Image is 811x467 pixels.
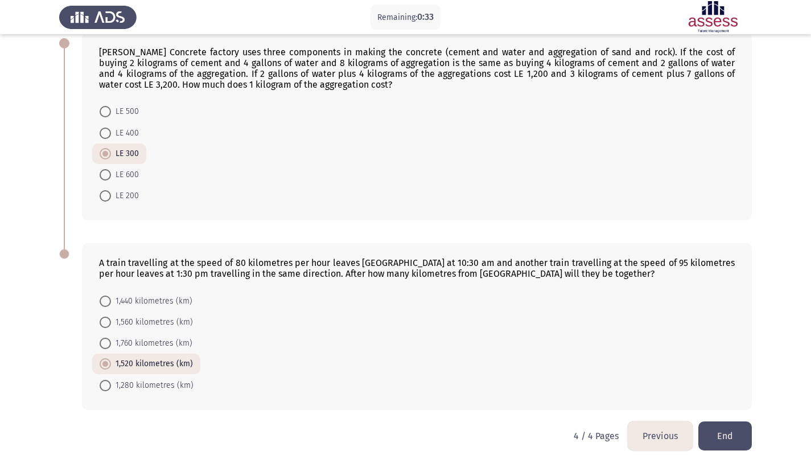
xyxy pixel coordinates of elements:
span: 1,560 kilometres (km) [111,316,193,329]
span: 0:33 [417,11,434,22]
span: 1,280 kilometres (km) [111,379,194,392]
span: LE 500 [111,105,139,118]
span: LE 300 [111,147,139,161]
button: end assessment [698,421,752,450]
span: LE 200 [111,189,139,203]
span: 1,440 kilometres (km) [111,294,192,308]
img: Assess Talent Management logo [59,1,137,33]
p: Remaining: [377,10,434,24]
button: load previous page [628,421,693,450]
p: 4 / 4 Pages [574,431,619,441]
span: 1,520 kilometres (km) [111,357,193,371]
span: 1,760 kilometres (km) [111,337,192,350]
span: LE 400 [111,126,139,140]
div: A train travelling at the speed of 80 kilometres per hour leaves [GEOGRAPHIC_DATA] at 10:30 am an... [99,257,735,279]
img: Assessment logo of ASSESS Focus Assessment - Numerical Reasoning (EN/AR) (Basic - IB) [674,1,752,33]
span: LE 600 [111,168,139,182]
div: [PERSON_NAME] Concrete factory uses three components in making the concrete (cement and water and... [99,47,735,90]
